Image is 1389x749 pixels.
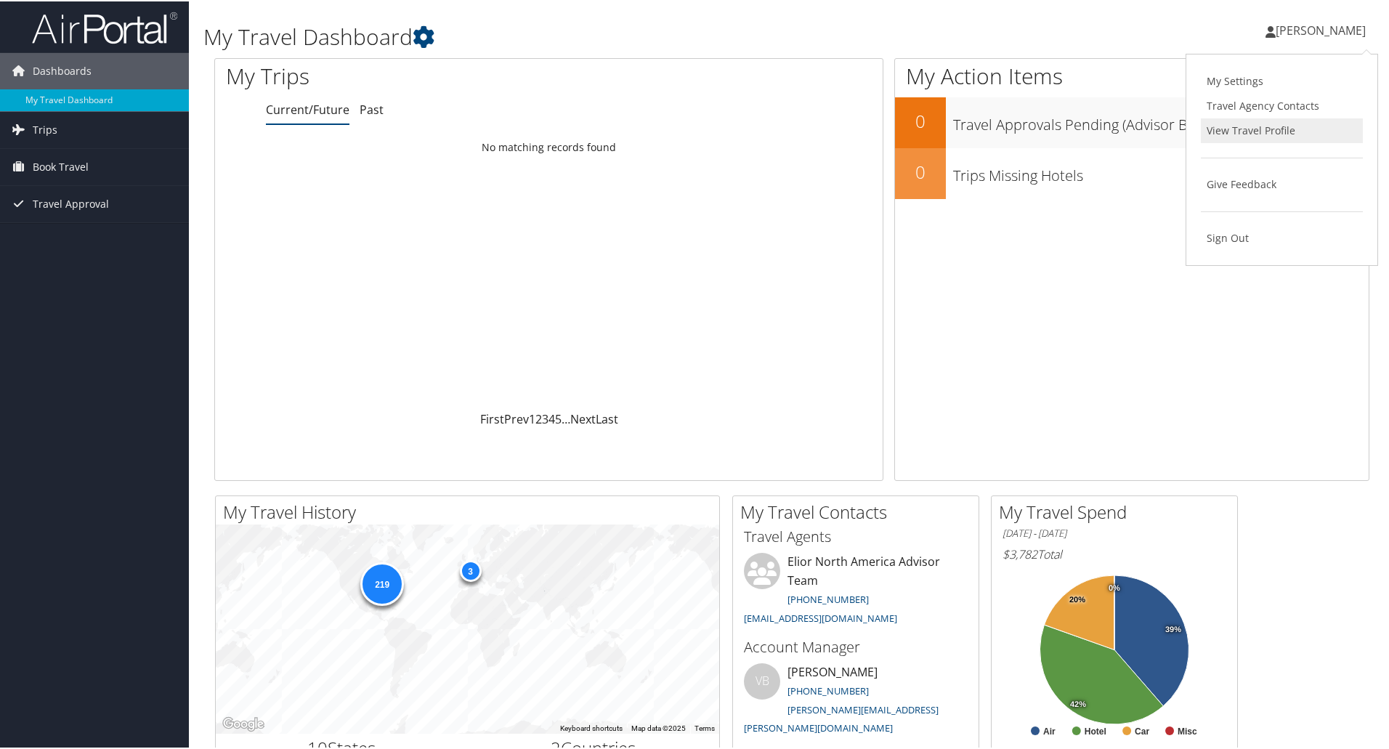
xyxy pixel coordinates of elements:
[1266,7,1380,51] a: [PERSON_NAME]
[631,723,686,731] span: Map data ©2025
[1003,545,1226,561] h6: Total
[33,147,89,184] span: Book Travel
[219,713,267,732] img: Google
[1201,224,1363,249] a: Sign Out
[1178,725,1197,735] text: Misc
[562,410,570,426] span: …
[529,410,535,426] a: 1
[555,410,562,426] a: 5
[1135,725,1149,735] text: Car
[33,52,92,88] span: Dashboards
[1003,525,1226,539] h6: [DATE] - [DATE]
[1043,725,1056,735] text: Air
[744,662,780,698] div: VB
[223,498,719,523] h2: My Travel History
[744,702,939,734] a: [PERSON_NAME][EMAIL_ADDRESS][PERSON_NAME][DOMAIN_NAME]
[1201,92,1363,117] a: Travel Agency Contacts
[1070,699,1086,708] tspan: 42%
[535,410,542,426] a: 2
[360,100,384,116] a: Past
[1003,545,1037,561] span: $3,782
[504,410,529,426] a: Prev
[1069,594,1085,603] tspan: 20%
[33,110,57,147] span: Trips
[226,60,594,90] h1: My Trips
[895,60,1369,90] h1: My Action Items
[1109,583,1120,591] tspan: 0%
[1201,171,1363,195] a: Give Feedback
[953,106,1369,134] h3: Travel Approvals Pending (Advisor Booked)
[548,410,555,426] a: 4
[1201,68,1363,92] a: My Settings
[542,410,548,426] a: 3
[1085,725,1106,735] text: Hotel
[33,185,109,221] span: Travel Approval
[266,100,349,116] a: Current/Future
[570,410,596,426] a: Next
[953,157,1369,185] h3: Trips Missing Hotels
[560,722,623,732] button: Keyboard shortcuts
[694,723,715,731] a: Terms (opens in new tab)
[596,410,618,426] a: Last
[215,133,883,159] td: No matching records found
[787,683,869,696] a: [PHONE_NUMBER]
[32,9,177,44] img: airportal-logo.png
[1201,117,1363,142] a: View Travel Profile
[360,561,404,604] div: 219
[459,559,481,580] div: 3
[219,713,267,732] a: Open this area in Google Maps (opens a new window)
[999,498,1237,523] h2: My Travel Spend
[740,498,979,523] h2: My Travel Contacts
[1165,624,1181,633] tspan: 39%
[787,591,869,604] a: [PHONE_NUMBER]
[737,551,975,629] li: Elior North America Advisor Team
[744,610,897,623] a: [EMAIL_ADDRESS][DOMAIN_NAME]
[203,20,988,51] h1: My Travel Dashboard
[895,147,1369,198] a: 0Trips Missing Hotels
[744,636,968,656] h3: Account Manager
[480,410,504,426] a: First
[744,525,968,546] h3: Travel Agents
[737,662,975,740] li: [PERSON_NAME]
[895,108,946,132] h2: 0
[1276,21,1366,37] span: [PERSON_NAME]
[895,96,1369,147] a: 0Travel Approvals Pending (Advisor Booked)
[895,158,946,183] h2: 0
